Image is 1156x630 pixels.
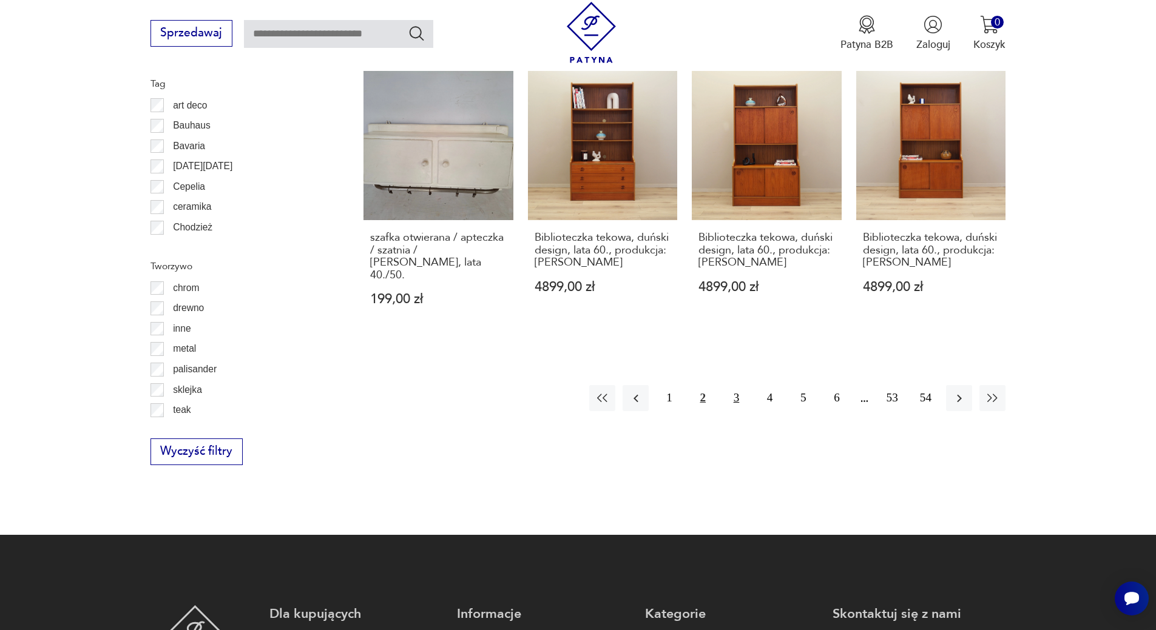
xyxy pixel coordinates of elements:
[173,300,204,316] p: drewno
[723,385,749,411] button: 3
[973,38,1006,52] p: Koszyk
[173,361,217,377] p: palisander
[823,385,850,411] button: 6
[1115,581,1149,615] iframe: Smartsupp widget button
[656,385,682,411] button: 1
[913,385,939,411] button: 54
[535,281,671,293] p: 4899,00 zł
[924,15,942,34] img: Ikonka użytkownika
[173,341,196,357] p: metal
[173,219,212,235] p: Chodzież
[790,385,816,411] button: 5
[408,24,425,42] button: Szukaj
[645,605,818,623] p: Kategorie
[916,38,950,52] p: Zaloguj
[173,118,211,133] p: Bauhaus
[535,232,671,269] h3: Biblioteczka tekowa, duński design, lata 60., produkcja: [PERSON_NAME]
[561,2,622,63] img: Patyna - sklep z meblami i dekoracjami vintage
[269,605,442,623] p: Dla kupujących
[173,138,205,154] p: Bavaria
[879,385,905,411] button: 53
[973,15,1006,52] button: 0Koszyk
[863,232,999,269] h3: Biblioteczka tekowa, duński design, lata 60., produkcja: [PERSON_NAME]
[370,293,507,306] p: 199,00 zł
[173,179,205,195] p: Cepelia
[457,605,630,623] p: Informacje
[980,15,999,34] img: Ikona koszyka
[757,385,783,411] button: 4
[991,16,1004,28] div: 0
[150,76,329,92] p: Tag
[916,15,950,52] button: Zaloguj
[173,98,207,113] p: art deco
[856,71,1006,334] a: Biblioteczka tekowa, duński design, lata 60., produkcja: DaniaBiblioteczka tekowa, duński design,...
[173,240,209,256] p: Ćmielów
[698,281,835,293] p: 4899,00 zł
[150,20,232,47] button: Sprzedawaj
[528,71,678,334] a: Biblioteczka tekowa, duński design, lata 60., produkcja: DaniaBiblioteczka tekowa, duński design,...
[173,382,202,398] p: sklejka
[840,15,893,52] button: Patyna B2B
[173,280,199,296] p: chrom
[173,321,191,337] p: inne
[698,232,835,269] h3: Biblioteczka tekowa, duński design, lata 60., produkcja: [PERSON_NAME]
[173,199,211,215] p: ceramika
[370,232,507,281] h3: szafka otwierana / apteczka / szatnia / [PERSON_NAME], lata 40./50.
[690,385,716,411] button: 2
[857,15,876,34] img: Ikona medalu
[833,605,1006,623] p: Skontaktuj się z nami
[173,402,191,418] p: teak
[363,71,513,334] a: szafka otwierana / apteczka / szatnia / szafka łazienkowa, lata 40./50.szafka otwierana / apteczk...
[840,15,893,52] a: Ikona medaluPatyna B2B
[173,158,232,174] p: [DATE][DATE]
[150,29,232,39] a: Sprzedawaj
[150,258,329,274] p: Tworzywo
[173,423,252,438] p: tworzywo sztuczne
[692,71,842,334] a: Biblioteczka tekowa, duński design, lata 60., produkcja: DaniaBiblioteczka tekowa, duński design,...
[150,438,243,465] button: Wyczyść filtry
[840,38,893,52] p: Patyna B2B
[863,281,999,293] p: 4899,00 zł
